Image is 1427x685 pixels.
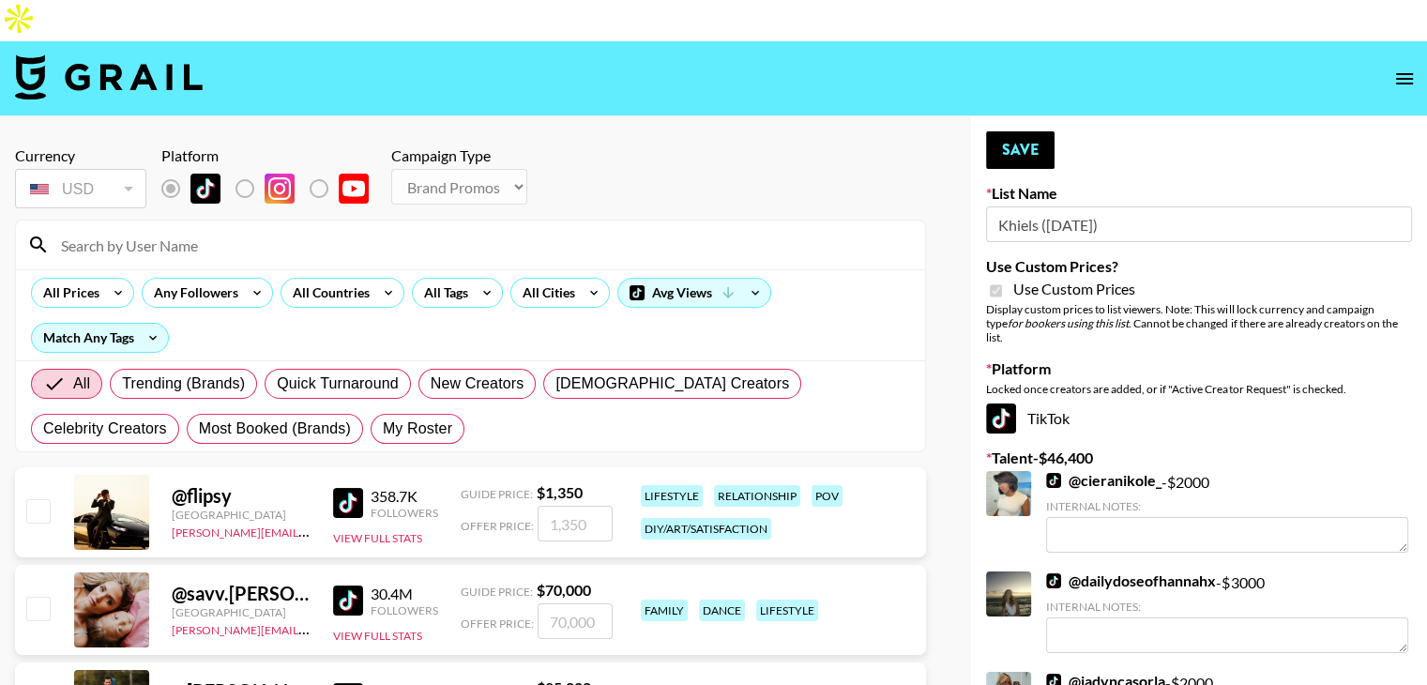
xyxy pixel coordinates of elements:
label: Use Custom Prices? [986,257,1412,276]
span: Quick Turnaround [277,373,399,395]
div: All Prices [32,279,103,307]
div: - $ 2000 [1046,471,1408,553]
div: Avg Views [618,279,770,307]
label: Platform [986,359,1412,378]
div: Currency [15,146,146,165]
div: [GEOGRAPHIC_DATA] [172,508,311,522]
div: Internal Notes: [1046,499,1408,513]
div: lifestyle [756,600,818,621]
span: Trending (Brands) [122,373,245,395]
div: USD [19,173,143,205]
button: View Full Stats [333,629,422,643]
span: All [73,373,90,395]
img: Instagram [265,174,295,204]
div: All Tags [413,279,472,307]
span: Use Custom Prices [1013,280,1135,298]
div: lifestyle [641,485,703,507]
input: 70,000 [538,603,613,639]
img: TikTok [1046,473,1061,488]
img: TikTok [333,488,363,518]
a: @dailydoseofhannahx [1046,571,1216,590]
img: TikTok [333,586,363,616]
div: Match Any Tags [32,324,168,352]
em: for bookers using this list [1008,316,1129,330]
a: [PERSON_NAME][EMAIL_ADDRESS][DOMAIN_NAME] [172,522,449,540]
strong: $ 70,000 [537,581,591,599]
img: TikTok [986,403,1016,434]
span: Offer Price: [461,519,534,533]
div: 30.4M [371,585,438,603]
div: pov [812,485,843,507]
div: - $ 3000 [1046,571,1408,653]
div: @ savv.[PERSON_NAME] [172,582,311,605]
span: New Creators [431,373,524,395]
span: [DEMOGRAPHIC_DATA] Creators [555,373,789,395]
div: All Cities [511,279,579,307]
div: Followers [371,506,438,520]
strong: $ 1,350 [537,483,583,501]
div: diy/art/satisfaction [641,518,771,540]
div: TikTok [986,403,1412,434]
div: Any Followers [143,279,242,307]
span: My Roster [383,418,452,440]
img: TikTok [190,174,220,204]
div: Followers [371,603,438,617]
div: Internal Notes: [1046,600,1408,614]
button: open drawer [1386,60,1423,98]
a: [PERSON_NAME][EMAIL_ADDRESS][DOMAIN_NAME] [172,619,449,637]
img: TikTok [1046,573,1061,588]
label: List Name [986,184,1412,203]
span: Most Booked (Brands) [199,418,351,440]
div: All Countries [281,279,373,307]
input: 1,350 [538,506,613,541]
input: Search by User Name [50,230,914,260]
span: Offer Price: [461,616,534,631]
img: Grail Talent [15,54,203,99]
div: Locked once creators are added, or if "Active Creator Request" is checked. [986,382,1412,396]
div: relationship [714,485,800,507]
div: [GEOGRAPHIC_DATA] [172,605,311,619]
div: List locked to TikTok. [161,169,384,208]
a: @cieranikole_ [1046,471,1161,490]
span: Guide Price: [461,585,533,599]
span: Celebrity Creators [43,418,167,440]
div: family [641,600,688,621]
div: @ flipsy [172,484,311,508]
div: 358.7K [371,487,438,506]
button: View Full Stats [333,531,422,545]
label: Talent - $ 46,400 [986,449,1412,467]
div: Platform [161,146,384,165]
span: Guide Price: [461,487,533,501]
div: Display custom prices to list viewers. Note: This will lock currency and campaign type . Cannot b... [986,302,1412,344]
div: Campaign Type [391,146,527,165]
div: Currency is locked to USD [15,165,146,212]
button: Save [986,131,1055,169]
img: YouTube [339,174,369,204]
div: dance [699,600,745,621]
